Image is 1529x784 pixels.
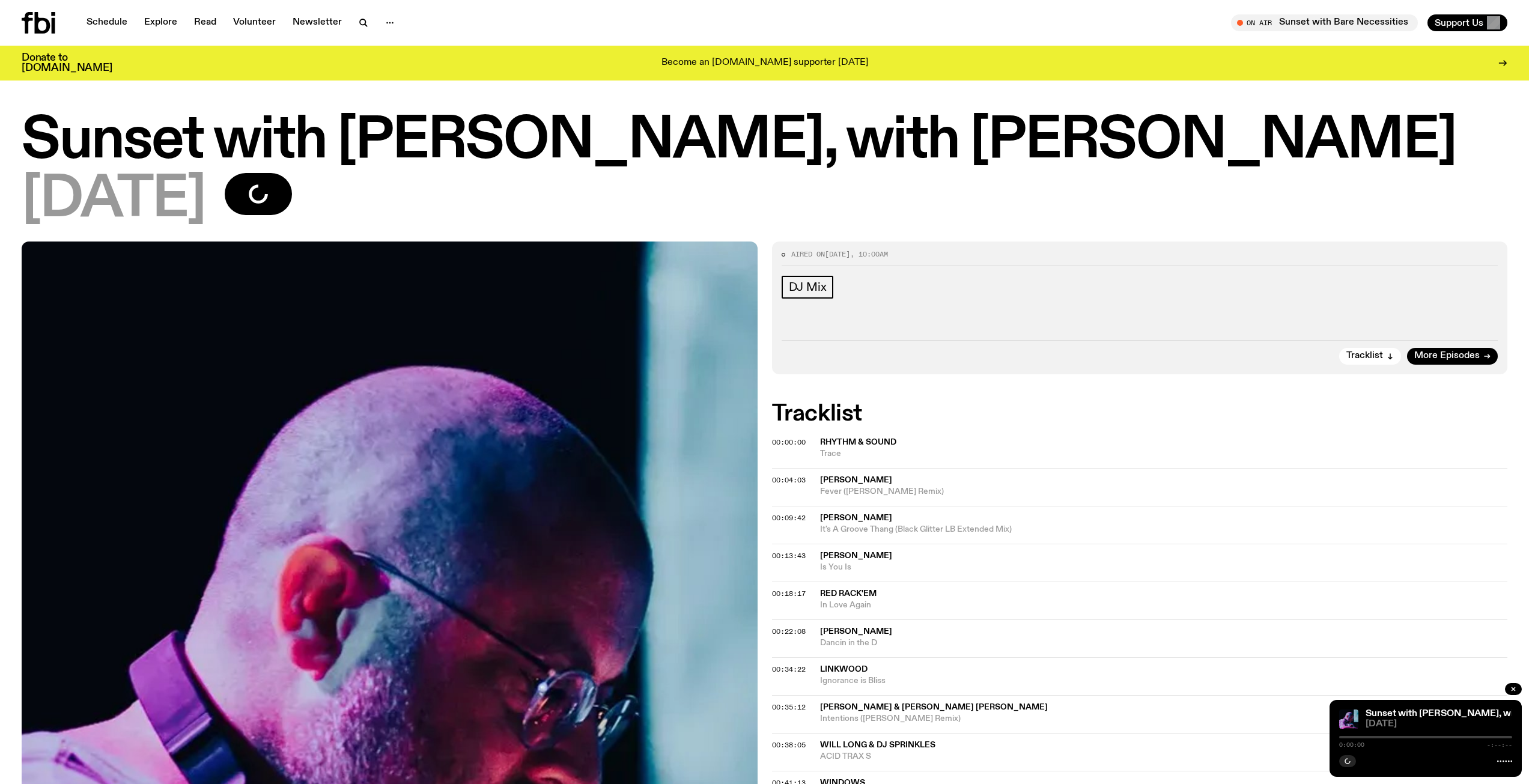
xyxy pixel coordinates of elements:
a: Explore [137,14,184,31]
span: Is You Is [820,562,1508,573]
a: Read [187,14,223,31]
span: 00:04:03 [772,475,806,485]
span: 00:00:00 [772,437,806,447]
span: 00:38:05 [772,740,806,750]
button: 00:22:08 [772,628,806,635]
span: 00:13:43 [772,551,806,561]
span: In Love Again [820,600,1508,611]
span: [PERSON_NAME] & [PERSON_NAME] [PERSON_NAME] [820,703,1048,711]
span: Ignorance is Bliss [820,675,1508,687]
p: Become an [DOMAIN_NAME] supporter [DATE] [661,58,868,68]
span: DJ Mix [789,281,827,294]
span: , 10:00am [850,249,888,259]
span: 00:35:12 [772,702,806,712]
button: 00:18:17 [772,591,806,597]
span: Aired on [791,249,825,259]
span: 00:34:22 [772,664,806,674]
span: Linkwood [820,665,868,673]
span: [PERSON_NAME] [820,514,892,522]
span: Fever ([PERSON_NAME] Remix) [820,486,1508,497]
span: 00:18:17 [772,589,806,598]
span: It's A Groove Thang (Black Glitter LB Extended Mix) [820,524,1508,535]
h1: Sunset with [PERSON_NAME], with [PERSON_NAME] [22,114,1507,168]
span: Tracklist [1346,351,1383,360]
button: 00:13:43 [772,553,806,559]
span: Trace [820,448,1508,460]
button: Tracklist [1339,348,1401,365]
button: 00:09:42 [772,515,806,521]
button: 00:04:03 [772,477,806,484]
span: More Episodes [1414,351,1480,360]
button: Support Us [1427,14,1507,31]
span: -:--:-- [1487,742,1512,748]
span: [PERSON_NAME] [820,627,892,636]
h2: Tracklist [772,403,1508,425]
span: [PERSON_NAME] [820,552,892,560]
span: 00:09:42 [772,513,806,523]
h3: Donate to [DOMAIN_NAME] [22,53,112,73]
span: Dancin in the D [820,637,1508,649]
a: Newsletter [285,14,349,31]
span: ACID TRAX S [820,751,1508,762]
span: Support Us [1435,17,1483,28]
button: 00:35:12 [772,704,806,711]
a: Schedule [79,14,135,31]
a: Volunteer [226,14,283,31]
button: 00:38:05 [772,742,806,749]
span: Will Long & Dj Sprinkles [820,741,935,749]
button: 00:00:00 [772,439,806,446]
span: [DATE] [1366,720,1512,729]
button: 00:34:22 [772,666,806,673]
span: Red Rack'em [820,589,877,598]
span: Intentions ([PERSON_NAME] Remix) [820,713,1508,725]
a: DJ Mix [782,276,834,299]
button: On AirSunset with Bare Necessities [1231,14,1418,31]
a: More Episodes [1407,348,1498,365]
span: 0:00:00 [1339,742,1364,748]
span: Rhythm & Sound [820,438,896,446]
span: [DATE] [22,173,205,227]
span: [PERSON_NAME] [820,476,892,484]
span: 00:22:08 [772,627,806,636]
span: [DATE] [825,249,850,259]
